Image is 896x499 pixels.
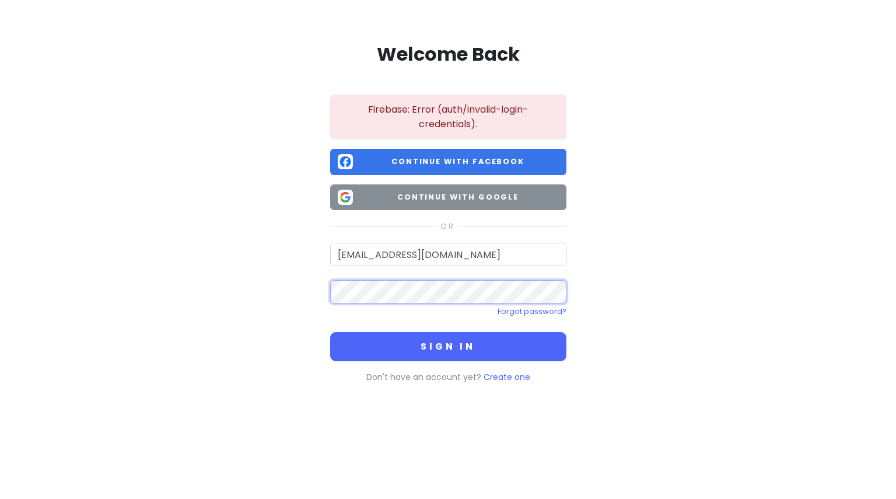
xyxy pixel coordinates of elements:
[330,42,566,67] h2: Welcome Back
[484,371,530,383] a: Create one
[330,95,566,139] div: Firebase: Error (auth/invalid-login-credentials).
[338,190,353,205] img: Google logo
[330,371,566,383] p: Don't have an account yet?
[330,243,566,266] input: Email Address
[358,156,559,168] span: Continue with Facebook
[358,191,559,203] span: Continue with Google
[498,306,566,316] a: Forgot password?
[330,332,566,361] button: Sign in
[338,154,353,169] img: Facebook logo
[330,184,566,211] button: Continue with Google
[330,149,566,175] button: Continue with Facebook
